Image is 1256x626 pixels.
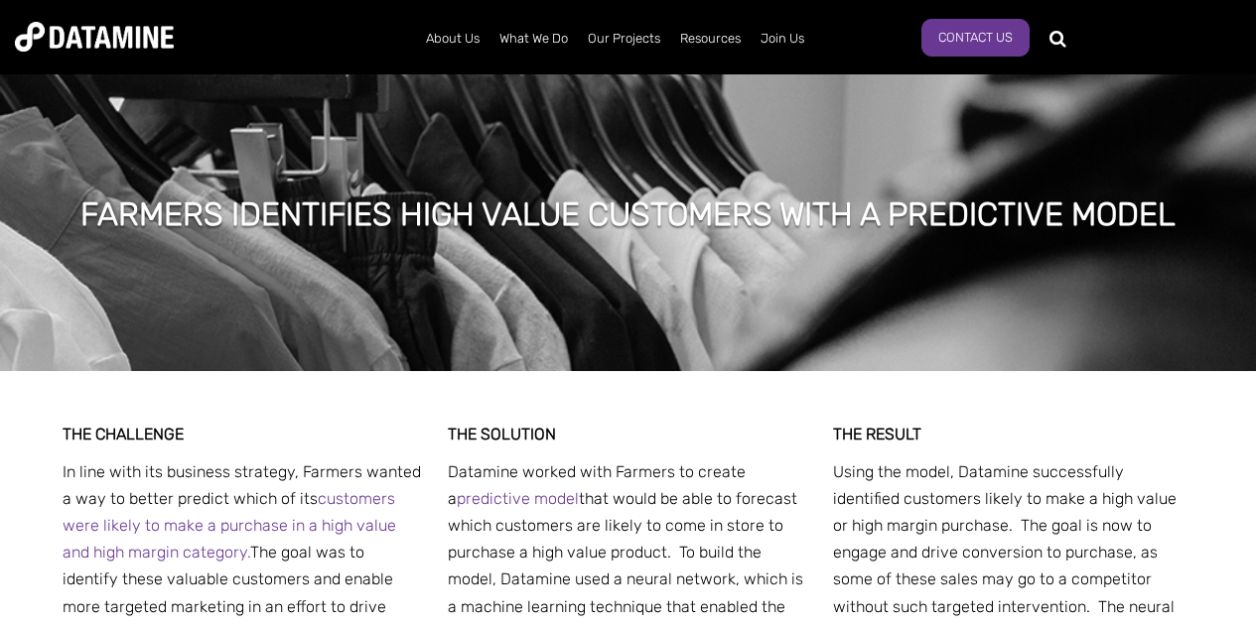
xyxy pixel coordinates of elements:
[921,19,1030,57] a: Contact Us
[80,192,1176,236] h1: FARMERS IDENTIFIES HIGH VALUE CUSTOMERS WITH A PREDICTIVE MODEL
[63,425,184,443] strong: THE CHALLENGE
[489,13,578,64] a: What We Do
[63,489,396,562] a: customers were likely to make a purchase in a high value and high margin category.
[833,425,921,443] strong: THE RESULT
[457,489,579,508] a: predictive model
[670,13,751,64] a: Resources
[416,13,489,64] a: About Us
[578,13,670,64] a: Our Projects
[448,425,556,443] strong: THE SOLUTION
[751,13,814,64] a: Join Us
[15,22,174,52] img: Datamine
